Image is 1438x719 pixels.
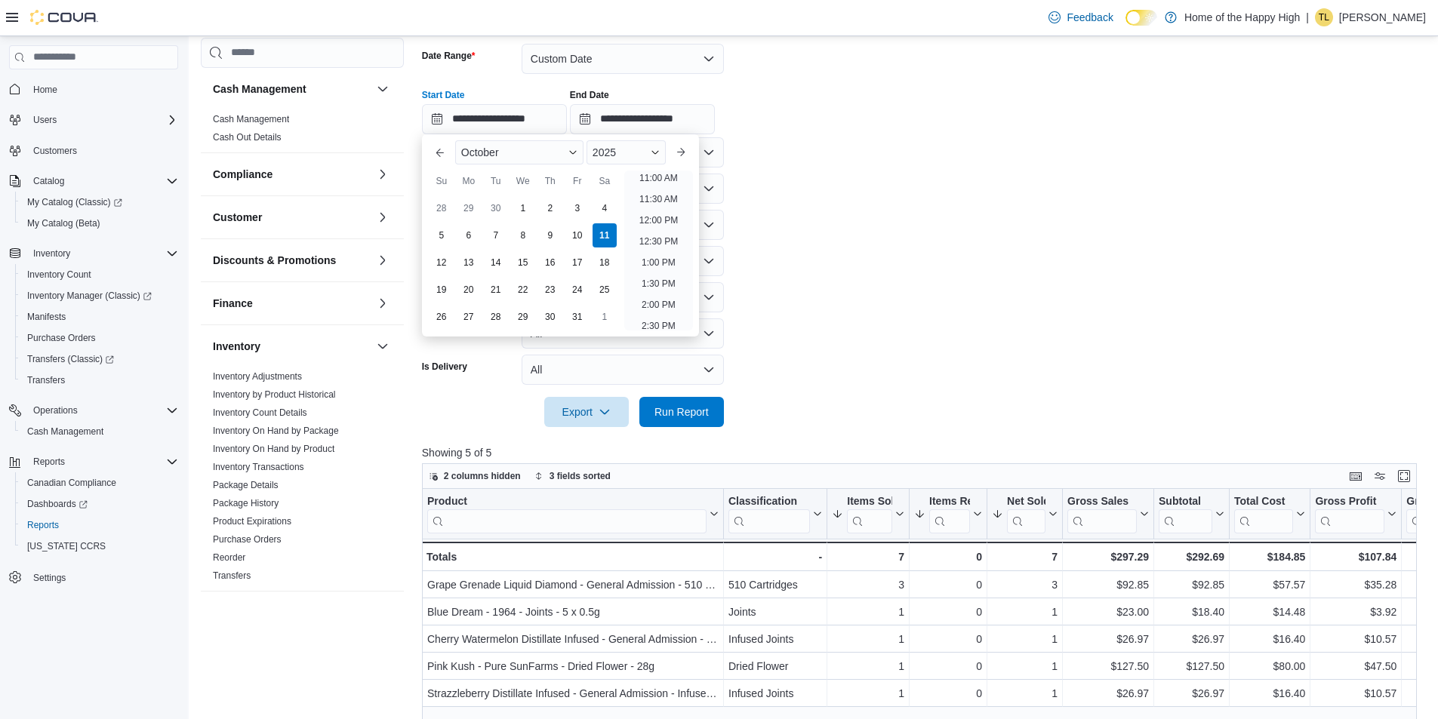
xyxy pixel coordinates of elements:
button: 3 fields sorted [528,467,617,485]
div: 0 [914,603,982,621]
button: Manifests [15,306,184,327]
label: Is Delivery [422,361,467,373]
input: Press the down key to enter a popover containing a calendar. Press the escape key to close the po... [422,104,567,134]
span: Inventory Count [21,266,178,284]
li: 1:30 PM [636,275,682,293]
button: Custom Date [522,44,724,74]
div: $16.40 [1234,630,1305,648]
a: Inventory Transactions [213,462,304,472]
button: Home [3,78,184,100]
button: Inventory Count [15,264,184,285]
button: Users [27,111,63,129]
span: Run Report [654,404,709,419]
div: - [728,548,822,566]
span: Product Expirations [213,515,291,527]
a: Package Details [213,480,279,490]
span: Customers [33,145,77,157]
button: Customer [374,208,392,226]
a: Inventory On Hand by Product [213,444,334,454]
div: Total Cost [1234,494,1293,533]
span: Package Details [213,479,279,491]
div: Pink Kush - Pure SunFarms - Dried Flower - 28g [427,657,719,675]
h3: Loyalty [213,605,250,620]
div: day-27 [457,305,481,329]
button: Cash Management [374,80,392,98]
div: Su [430,169,454,193]
span: Purchase Orders [27,332,96,344]
span: Cash Management [21,422,178,441]
button: Previous Month [428,140,452,164]
span: [US_STATE] CCRS [27,540,106,552]
span: Reports [27,519,59,531]
div: Items Ref [929,494,970,533]
div: day-23 [538,278,562,302]
a: Inventory Adjustments [213,371,302,382]
button: Open list of options [703,183,715,195]
a: Settings [27,569,72,587]
span: TL [1319,8,1329,26]
div: day-20 [457,278,481,302]
div: 0 [914,548,982,566]
span: Reports [33,456,65,468]
div: day-26 [430,305,454,329]
div: day-5 [430,223,454,247]
button: Net Sold [992,494,1058,533]
h3: Discounts & Promotions [213,253,336,268]
div: 3 [832,576,904,594]
div: $107.84 [1315,548,1396,566]
div: Tu [484,169,508,193]
span: Inventory Count [27,269,91,281]
li: 2:00 PM [636,296,682,314]
div: $292.69 [1159,548,1224,566]
button: Export [544,397,629,427]
button: Users [3,109,184,131]
div: 510 Cartridges [728,576,822,594]
a: Canadian Compliance [21,474,122,492]
span: Reports [21,516,178,534]
div: $14.48 [1234,603,1305,621]
h3: Inventory [213,339,260,354]
button: Cash Management [15,421,184,442]
div: Button. Open the month selector. October is currently selected. [455,140,584,164]
span: Dashboards [27,498,88,510]
button: All [522,355,724,385]
button: Loyalty [374,604,392,622]
div: day-21 [484,278,508,302]
a: Cash Management [213,114,289,124]
button: My Catalog (Beta) [15,213,184,234]
div: $3.92 [1315,603,1396,621]
div: day-9 [538,223,562,247]
a: Transfers [21,371,71,389]
a: My Catalog (Beta) [21,214,106,232]
div: $92.85 [1067,576,1149,594]
div: Product [427,494,707,509]
button: Compliance [213,167,371,182]
a: Inventory Manager (Classic) [15,285,184,306]
span: Reports [27,453,178,471]
button: Catalog [27,172,70,190]
span: Inventory Adjustments [213,370,302,383]
button: Customers [3,140,184,161]
button: Gross Sales [1067,494,1149,533]
div: 1 [832,657,904,675]
div: We [511,169,535,193]
button: Purchase Orders [15,327,184,349]
div: Th [538,169,562,193]
li: 11:00 AM [633,169,684,187]
div: $10.57 [1315,630,1396,648]
a: [US_STATE] CCRS [21,537,112,555]
div: Infused Joints [728,630,822,648]
input: Press the down key to open a popover containing a calendar. [570,104,715,134]
button: Subtotal [1159,494,1224,533]
div: 1 [832,630,904,648]
div: day-17 [565,250,590,275]
div: day-3 [565,196,590,220]
label: End Date [570,89,609,101]
button: Settings [3,566,184,588]
div: Items Ref [929,494,970,509]
div: 1 [992,603,1058,621]
div: $26.97 [1159,630,1224,648]
button: Canadian Compliance [15,472,184,493]
div: Gross Profit [1315,494,1384,509]
span: Feedback [1067,10,1113,25]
